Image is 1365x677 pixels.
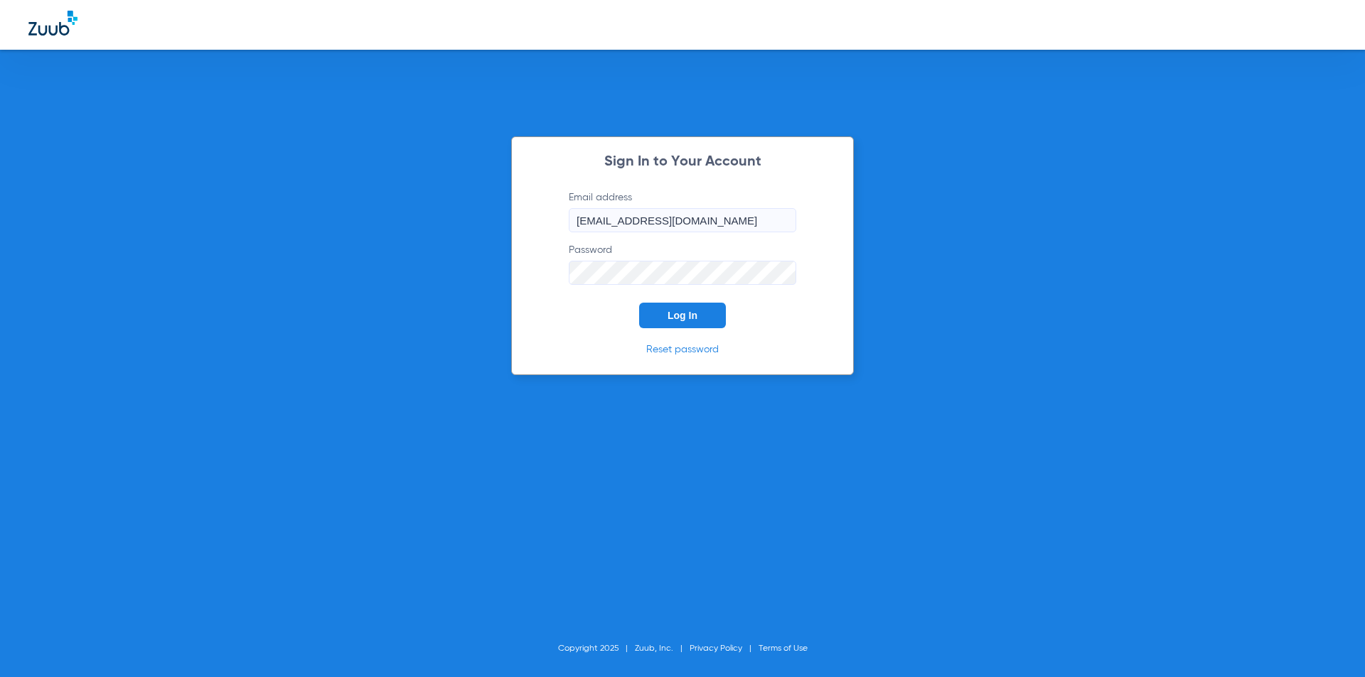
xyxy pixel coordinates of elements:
[639,303,726,328] button: Log In
[569,243,796,285] label: Password
[668,310,697,321] span: Log In
[558,641,635,656] li: Copyright 2025
[646,345,719,354] a: Reset password
[759,644,808,653] a: Terms of Use
[635,641,690,656] li: Zuub, Inc.
[569,190,796,232] label: Email address
[1294,609,1365,677] iframe: Chat Widget
[28,11,77,36] img: Zuub Logo
[547,155,818,169] h2: Sign In to Your Account
[569,208,796,232] input: Email address
[690,644,742,653] a: Privacy Policy
[569,261,796,285] input: Password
